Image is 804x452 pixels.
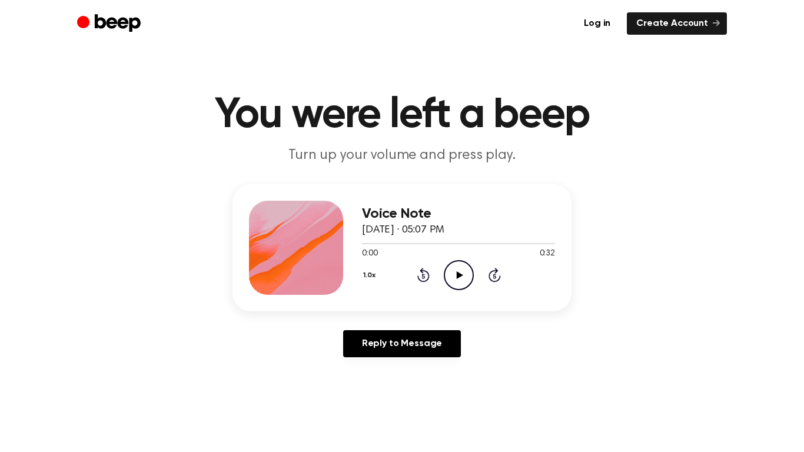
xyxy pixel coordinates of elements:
a: Beep [77,12,144,35]
p: Turn up your volume and press play. [176,146,628,165]
a: Create Account [627,12,727,35]
span: 0:32 [540,248,555,260]
a: Reply to Message [343,330,461,357]
button: 1.0x [362,265,380,285]
span: [DATE] · 05:07 PM [362,225,444,235]
span: 0:00 [362,248,377,260]
a: Log in [574,12,620,35]
h3: Voice Note [362,206,555,222]
h1: You were left a beep [101,94,703,137]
